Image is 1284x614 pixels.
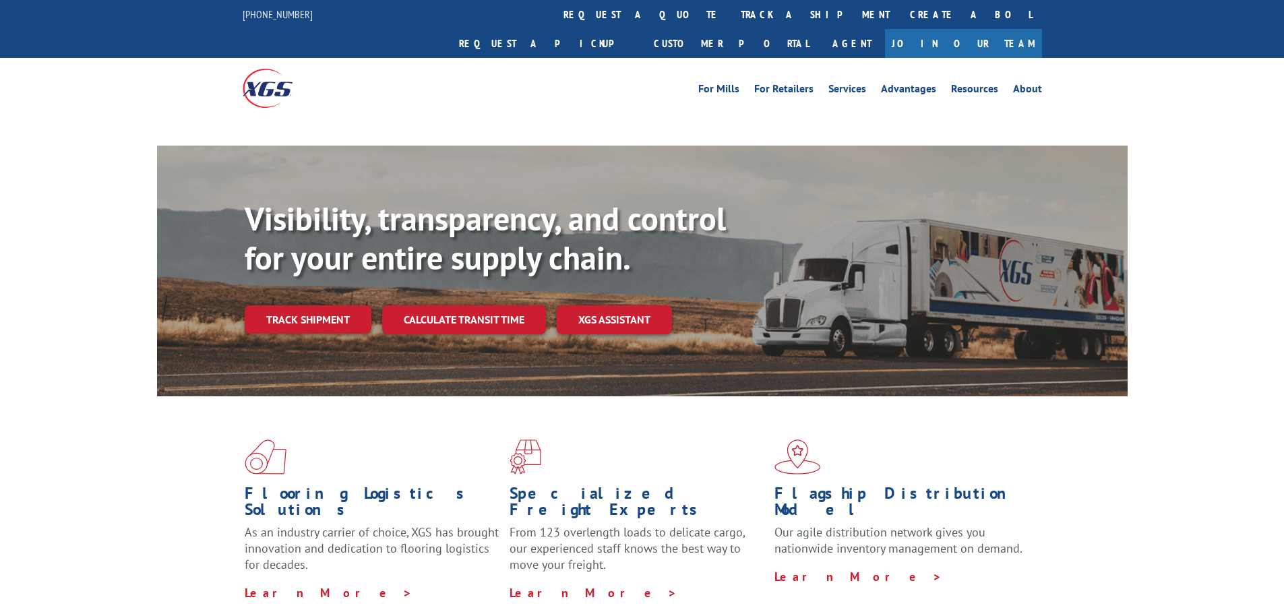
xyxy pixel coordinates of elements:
[754,84,814,98] a: For Retailers
[1013,84,1042,98] a: About
[644,29,819,58] a: Customer Portal
[243,7,313,21] a: [PHONE_NUMBER]
[774,569,942,584] a: Learn More >
[510,585,677,601] a: Learn More >
[245,439,286,474] img: xgs-icon-total-supply-chain-intelligence-red
[698,84,739,98] a: For Mills
[245,524,499,572] span: As an industry carrier of choice, XGS has brought innovation and dedication to flooring logistics...
[828,84,866,98] a: Services
[774,485,1029,524] h1: Flagship Distribution Model
[449,29,644,58] a: Request a pickup
[774,524,1022,556] span: Our agile distribution network gives you nationwide inventory management on demand.
[881,84,936,98] a: Advantages
[951,84,998,98] a: Resources
[819,29,885,58] a: Agent
[510,524,764,584] p: From 123 overlength loads to delicate cargo, our experienced staff knows the best way to move you...
[245,305,371,334] a: Track shipment
[382,305,546,334] a: Calculate transit time
[245,485,499,524] h1: Flooring Logistics Solutions
[245,197,726,278] b: Visibility, transparency, and control for your entire supply chain.
[885,29,1042,58] a: Join Our Team
[245,585,412,601] a: Learn More >
[557,305,672,334] a: XGS ASSISTANT
[510,485,764,524] h1: Specialized Freight Experts
[774,439,821,474] img: xgs-icon-flagship-distribution-model-red
[510,439,541,474] img: xgs-icon-focused-on-flooring-red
